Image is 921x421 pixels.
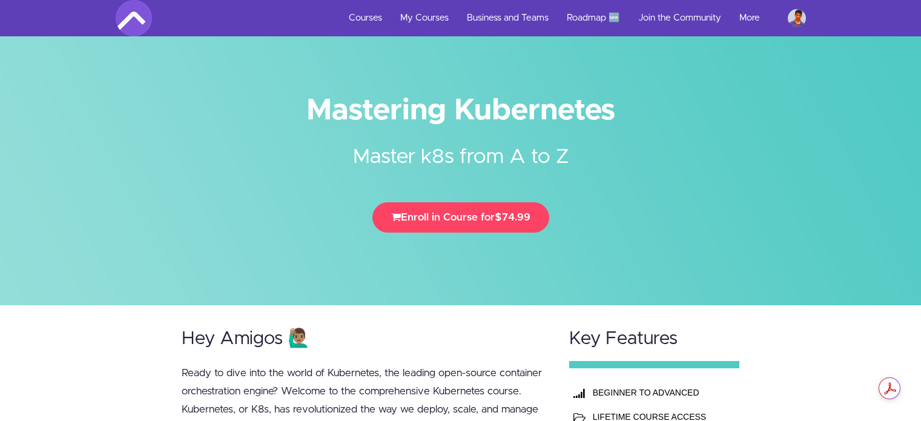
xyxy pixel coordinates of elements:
[116,97,806,124] h1: Mastering Kubernetes
[788,9,806,27] img: jaymanale29@gmail.com
[234,124,688,172] h2: Master k8s from A to Z
[590,380,733,405] th: BEGINNER TO ADVANCED
[182,329,546,349] h2: Hey Amigos 🙋🏽‍♂️
[569,329,740,349] h2: Key Features
[372,202,549,233] button: Enroll in Course for$74.99
[495,212,530,222] span: $74.99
